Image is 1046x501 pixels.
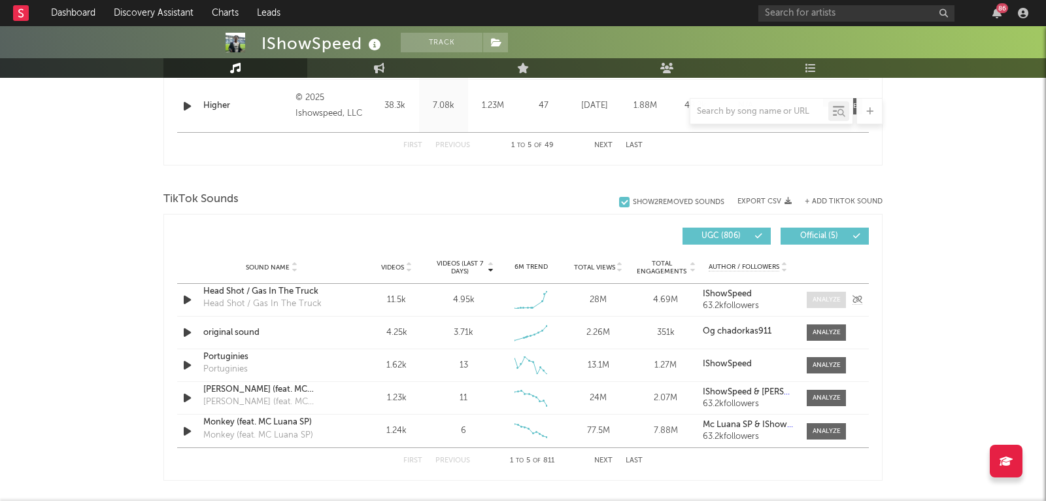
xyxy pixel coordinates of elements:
strong: IShowSpeed [703,360,752,368]
div: 4.95k [453,294,475,307]
button: + Add TikTok Sound [792,198,883,205]
a: IShowSpeed & [PERSON_NAME] & MC CJ [703,388,794,397]
span: Total Engagements [635,260,688,275]
div: 1 5 811 [496,453,568,469]
div: 63.2k followers [703,432,794,441]
a: Monkey (feat. MC Luana SP) [203,416,340,429]
div: IShowSpeed [261,33,384,54]
div: 7.88M [635,424,696,438]
a: original sound [203,326,340,339]
span: of [534,143,542,148]
div: Head Shot / Gas In The Truck [203,298,322,311]
button: Official(5) [781,228,869,245]
button: Previous [435,142,470,149]
button: First [403,142,422,149]
span: of [533,458,541,464]
div: 6M Trend [501,262,562,272]
div: 24M [568,392,629,405]
a: IShowSpeed [703,290,794,299]
div: 1 5 49 [496,138,568,154]
span: to [516,458,524,464]
div: 28M [568,294,629,307]
div: 63.2k followers [703,400,794,409]
button: First [403,457,422,464]
a: Og chadorkas911 [703,327,794,336]
div: 3.71k [454,326,473,339]
a: Head Shot / Gas In The Truck [203,285,340,298]
div: 13.1M [568,359,629,372]
a: IShowSpeed [703,360,794,369]
span: Total Views [574,264,615,271]
span: Videos [381,264,404,271]
div: 63.2k followers [703,302,794,311]
strong: IShowSpeed & [PERSON_NAME] & MC CJ [703,388,864,396]
div: 351k [635,326,696,339]
span: Official ( 5 ) [789,232,849,240]
span: Videos (last 7 days) [433,260,486,275]
button: Next [594,457,613,464]
button: Export CSV [737,198,792,205]
strong: IShowSpeed [703,290,752,298]
div: 1.24k [366,424,427,438]
div: 4.69M [635,294,696,307]
div: 1.27M [635,359,696,372]
input: Search for artists [758,5,954,22]
button: + Add TikTok Sound [805,198,883,205]
div: 11.5k [366,294,427,307]
div: 86 [996,3,1008,13]
div: 1.62k [366,359,427,372]
div: 11 [460,392,467,405]
div: [PERSON_NAME] (feat. MC [PERSON_NAME] o [PERSON_NAME] & MC CJ) [203,396,340,409]
button: UGC(806) [683,228,771,245]
strong: Og chadorkas911 [703,327,771,336]
button: Track [401,33,482,52]
span: Sound Name [246,264,290,271]
a: Portuginies [203,351,340,364]
div: Monkey (feat. MC Luana SP) [203,429,313,442]
span: to [517,143,525,148]
input: Search by song name or URL [690,107,828,117]
div: 77.5M [568,424,629,438]
button: Previous [435,457,470,464]
span: UGC ( 806 ) [691,232,751,240]
span: TikTok Sounds [163,192,239,207]
div: 13 [460,359,468,372]
button: Last [626,457,643,464]
div: Show 2 Removed Sounds [633,198,724,207]
a: [PERSON_NAME] (feat. MC [PERSON_NAME] o [PERSON_NAME] & MC CJ) [203,383,340,396]
button: Next [594,142,613,149]
div: 6 [461,424,466,438]
span: Author / Followers [709,263,779,271]
button: 86 [992,8,1002,18]
button: Last [626,142,643,149]
div: 2.07M [635,392,696,405]
a: Mc Luana SP & IShowSpeed [703,421,794,430]
div: © 2025 Ishowspeed, LLC [295,90,367,122]
div: 1.23k [366,392,427,405]
div: 4.25k [366,326,427,339]
div: 2.26M [568,326,629,339]
div: Portuginies [203,363,248,376]
strong: Mc Luana SP & IShowSpeed [703,421,811,429]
